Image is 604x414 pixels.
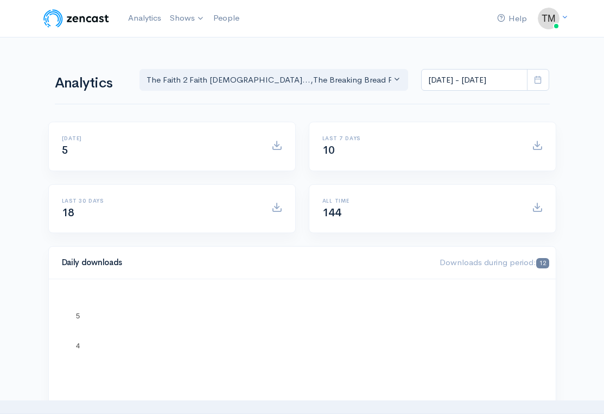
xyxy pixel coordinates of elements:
[322,143,335,157] span: 10
[139,69,409,91] button: The Faith 2 Faith Gospelc..., The Breaking Bread Podcas...
[62,292,543,401] svg: A chart.
[536,258,549,268] span: 12
[124,7,166,30] a: Analytics
[62,198,258,204] h6: Last 30 days
[42,8,111,29] img: ZenCast Logo
[147,74,392,86] div: The Faith 2 Faith [DEMOGRAPHIC_DATA]... , The Breaking Bread Podcas...
[209,7,244,30] a: People
[322,206,341,219] span: 144
[421,69,527,91] input: analytics date range selector
[76,312,80,320] text: 5
[76,342,80,350] text: 4
[62,135,258,141] h6: [DATE]
[62,258,427,267] h4: Daily downloads
[55,76,126,91] h1: Analytics
[322,198,519,204] h6: All time
[322,135,519,141] h6: Last 7 days
[166,7,209,30] a: Shows
[440,257,549,267] span: Downloads during period:
[538,8,560,29] img: ...
[62,143,68,157] span: 5
[493,7,531,30] a: Help
[62,206,74,219] span: 18
[567,377,593,403] iframe: gist-messenger-bubble-iframe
